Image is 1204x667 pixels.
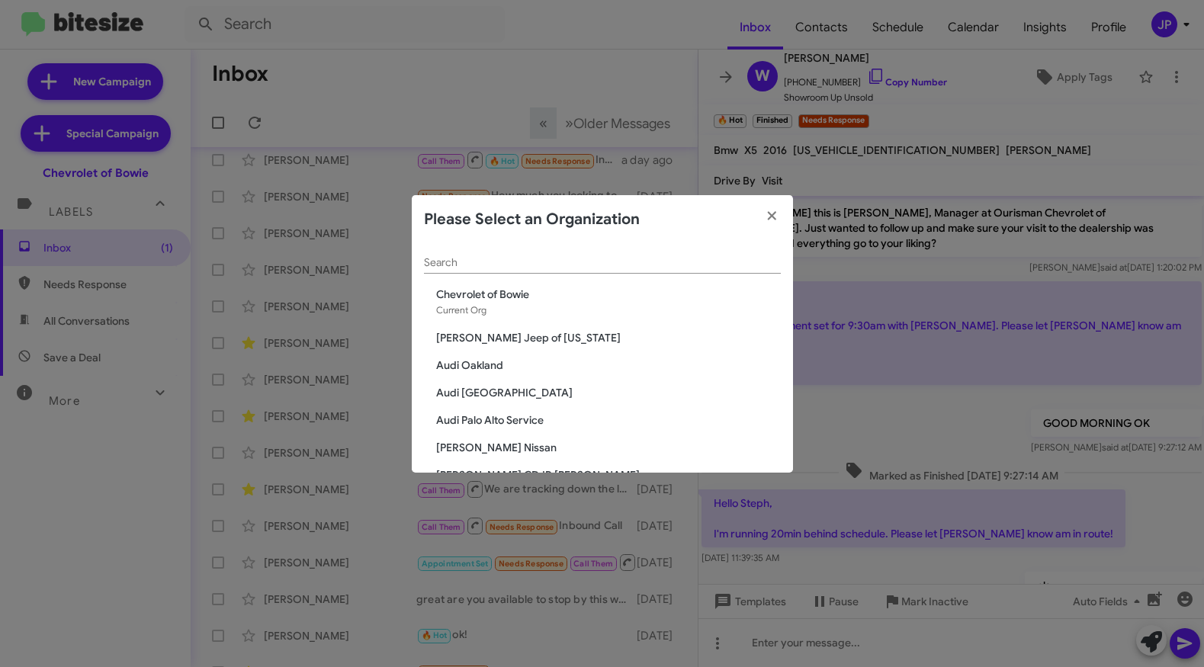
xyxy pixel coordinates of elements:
span: [PERSON_NAME] Jeep of [US_STATE] [436,330,781,345]
span: Audi Oakland [436,358,781,373]
span: Audi Palo Alto Service [436,412,781,428]
span: Chevrolet of Bowie [436,287,781,302]
span: Audi [GEOGRAPHIC_DATA] [436,385,781,400]
span: [PERSON_NAME] Nissan [436,440,781,455]
span: Current Org [436,304,486,316]
h2: Please Select an Organization [424,207,640,232]
span: [PERSON_NAME] CDJR [PERSON_NAME] [436,467,781,483]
